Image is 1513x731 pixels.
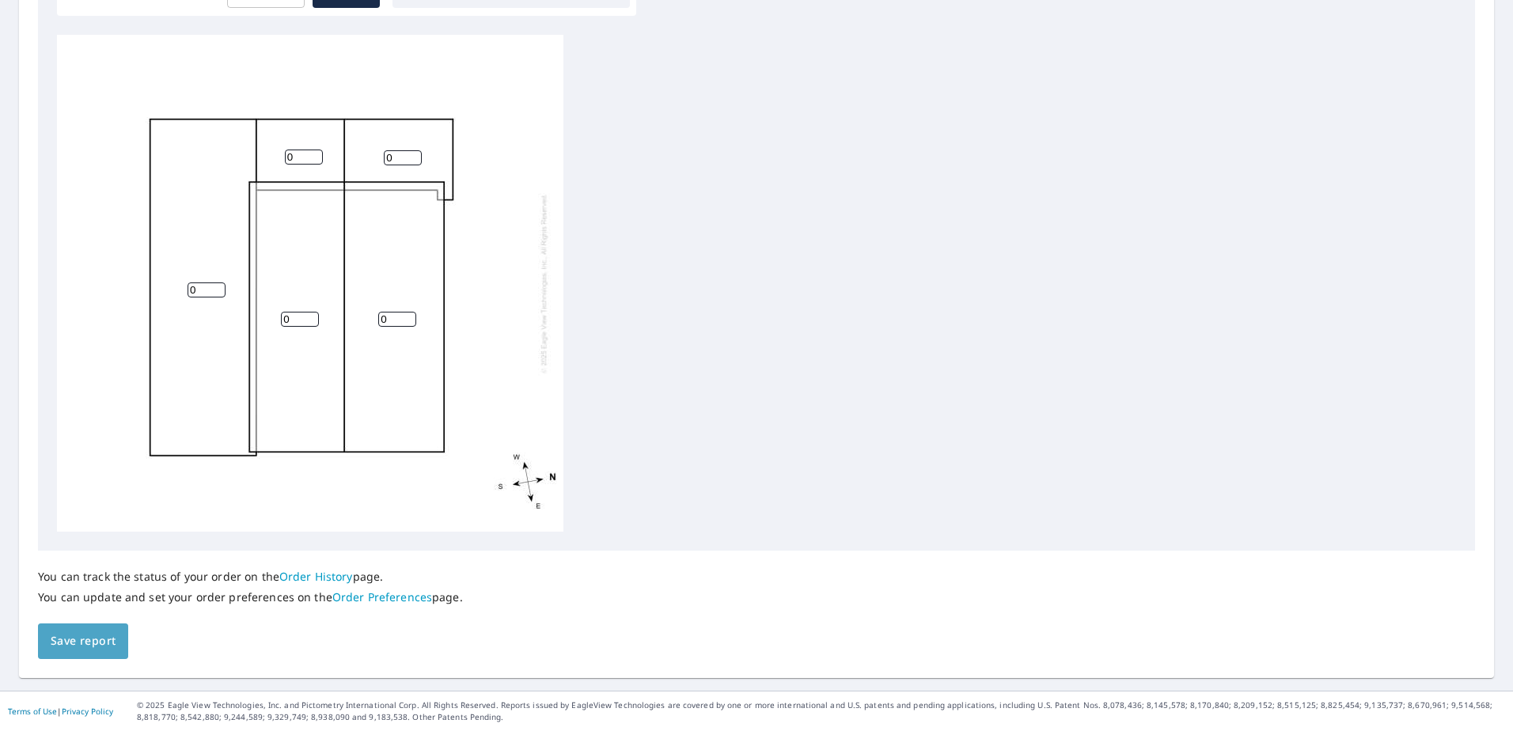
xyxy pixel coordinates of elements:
p: | [8,706,113,716]
p: © 2025 Eagle View Technologies, Inc. and Pictometry International Corp. All Rights Reserved. Repo... [137,699,1505,723]
p: You can track the status of your order on the page. [38,570,463,584]
a: Order History [279,569,353,584]
a: Privacy Policy [62,706,113,717]
p: You can update and set your order preferences on the page. [38,590,463,604]
button: Save report [38,623,128,659]
span: Save report [51,631,116,651]
a: Terms of Use [8,706,57,717]
a: Order Preferences [332,589,432,604]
